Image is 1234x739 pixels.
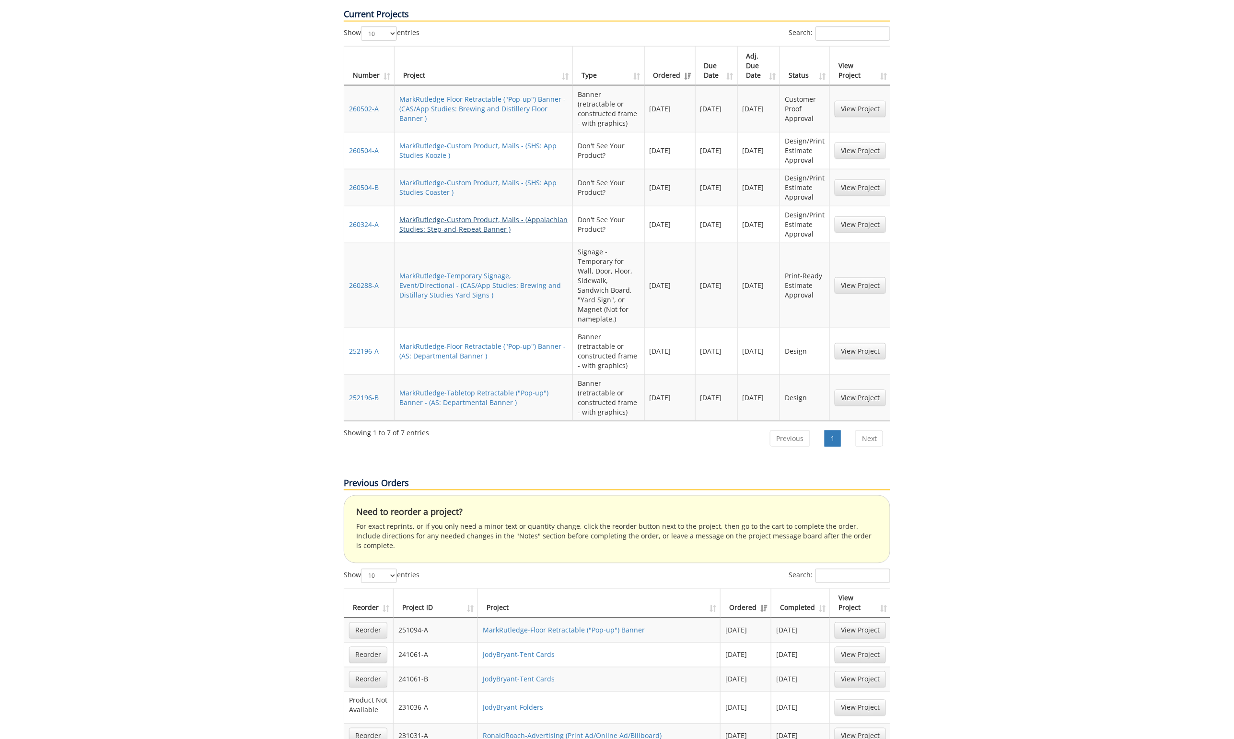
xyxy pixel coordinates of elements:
[738,169,780,206] td: [DATE]
[483,626,645,635] a: MarkRutledge-Floor Retractable ("Pop-up") Banner
[349,622,387,639] a: Reorder
[696,132,738,169] td: [DATE]
[789,26,890,41] label: Search:
[835,647,886,663] a: View Project
[771,643,830,667] td: [DATE]
[780,328,830,374] td: Design
[645,85,696,132] td: [DATE]
[835,390,886,406] a: View Project
[573,47,644,85] th: Type: activate to sort column ascending
[573,169,644,206] td: Don't See Your Product?
[771,691,830,724] td: [DATE]
[771,589,830,618] th: Completed: activate to sort column ascending
[483,650,555,659] a: JodyBryant-Tent Cards
[835,277,886,294] a: View Project
[825,430,841,447] a: 1
[573,374,644,421] td: Banner (retractable or constructed frame - with graphics)
[349,220,379,229] a: 260324-A
[780,243,830,328] td: Print-Ready Estimate Approval
[394,667,478,691] td: 241061-B
[483,675,555,684] a: JodyBryant-Tent Cards
[696,243,738,328] td: [DATE]
[361,26,397,41] select: Showentries
[394,691,478,724] td: 231036-A
[738,85,780,132] td: [DATE]
[645,328,696,374] td: [DATE]
[835,671,886,688] a: View Project
[721,667,771,691] td: [DATE]
[483,703,543,712] a: JodyBryant-Folders
[399,178,557,197] a: MarkRutledge-Custom Product, Mails - (SHS: App Studies Coaster )
[573,206,644,243] td: Don't See Your Product?
[721,589,771,618] th: Ordered: activate to sort column ascending
[399,271,561,299] a: MarkRutledge-Temporary Signage, Event/Directional - (CAS/App Studies: Brewing and Distillary Stud...
[835,143,886,159] a: View Project
[835,179,886,196] a: View Project
[645,47,696,85] th: Ordered: activate to sort column ascending
[645,132,696,169] td: [DATE]
[780,47,830,85] th: Status: activate to sort column ascending
[815,26,890,41] input: Search:
[394,643,478,667] td: 241061-A
[344,8,890,22] p: Current Projects
[645,169,696,206] td: [DATE]
[399,95,566,123] a: MarkRutledge-Floor Retractable ("Pop-up") Banner - (CAS/App Studies: Brewing and Distillery Floor...
[721,643,771,667] td: [DATE]
[780,206,830,243] td: Design/Print Estimate Approval
[349,696,388,715] p: Product Not Available
[780,132,830,169] td: Design/Print Estimate Approval
[789,569,890,583] label: Search:
[856,430,883,447] a: Next
[835,343,886,359] a: View Project
[835,216,886,233] a: View Project
[349,671,387,688] a: Reorder
[478,589,721,618] th: Project: activate to sort column ascending
[738,374,780,421] td: [DATE]
[835,101,886,117] a: View Project
[780,374,830,421] td: Design
[356,508,878,517] h4: Need to reorder a project?
[349,346,379,356] a: 252196-A
[344,589,394,618] th: Reorder: activate to sort column ascending
[394,589,478,618] th: Project ID: activate to sort column ascending
[344,477,890,490] p: Previous Orders
[780,169,830,206] td: Design/Print Estimate Approval
[361,569,397,583] select: Showentries
[738,328,780,374] td: [DATE]
[344,26,419,41] label: Show entries
[344,47,395,85] th: Number: activate to sort column ascending
[830,589,891,618] th: View Project: activate to sort column ascending
[356,522,878,551] p: For exact reprints, or if you only need a minor text or quantity change, click the reorder button...
[738,243,780,328] td: [DATE]
[721,691,771,724] td: [DATE]
[780,85,830,132] td: Customer Proof Approval
[349,281,379,290] a: 260288-A
[696,169,738,206] td: [DATE]
[738,206,780,243] td: [DATE]
[573,132,644,169] td: Don't See Your Product?
[835,622,886,639] a: View Project
[349,146,379,155] a: 260504-A
[394,618,478,643] td: 251094-A
[738,132,780,169] td: [DATE]
[349,104,379,113] a: 260502-A
[645,206,696,243] td: [DATE]
[738,47,780,85] th: Adj. Due Date: activate to sort column ascending
[771,618,830,643] td: [DATE]
[696,206,738,243] td: [DATE]
[573,328,644,374] td: Banner (retractable or constructed frame - with graphics)
[395,47,573,85] th: Project: activate to sort column ascending
[349,647,387,663] a: Reorder
[830,47,891,85] th: View Project: activate to sort column ascending
[573,243,644,328] td: Signage - Temporary for Wall, Door, Floor, Sidewalk, Sandwich Board, "Yard Sign", or Magnet (Not ...
[344,424,429,438] div: Showing 1 to 7 of 7 entries
[399,141,557,160] a: MarkRutledge-Custom Product, Mails - (SHS: App Studies Koozie )
[770,430,810,447] a: Previous
[696,47,738,85] th: Due Date: activate to sort column ascending
[344,569,419,583] label: Show entries
[645,374,696,421] td: [DATE]
[696,374,738,421] td: [DATE]
[721,618,771,643] td: [DATE]
[349,183,379,192] a: 260504-B
[645,243,696,328] td: [DATE]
